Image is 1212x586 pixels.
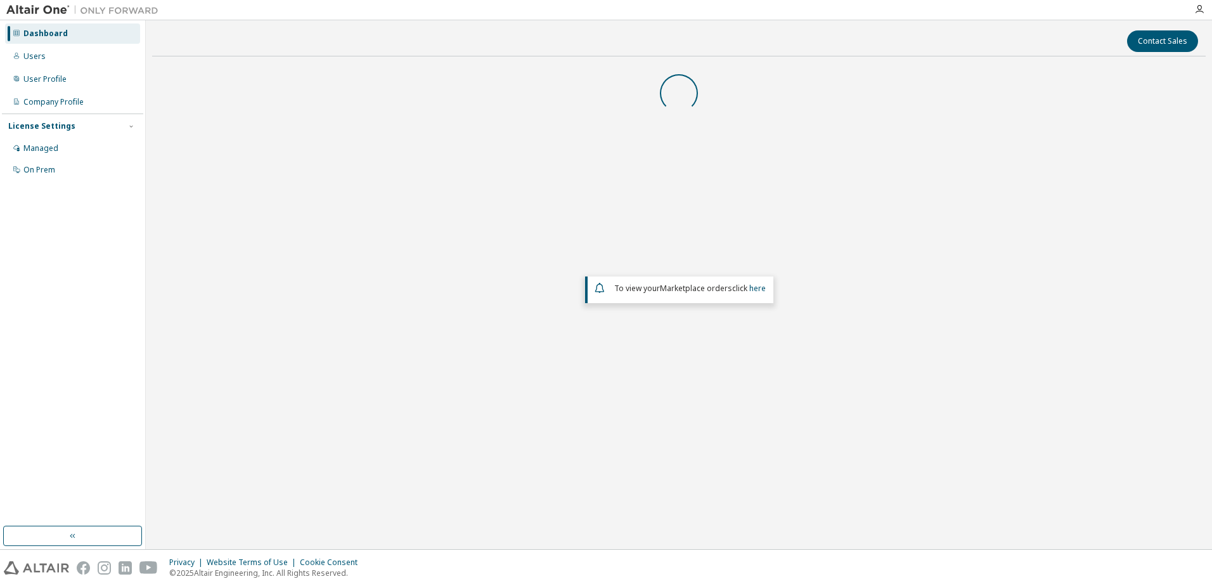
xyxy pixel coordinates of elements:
[749,283,766,294] a: here
[23,143,58,153] div: Managed
[98,561,111,575] img: instagram.svg
[169,568,365,578] p: © 2025 Altair Engineering, Inc. All Rights Reserved.
[23,51,46,62] div: Users
[300,557,365,568] div: Cookie Consent
[119,561,132,575] img: linkedin.svg
[139,561,158,575] img: youtube.svg
[207,557,300,568] div: Website Terms of Use
[23,74,67,84] div: User Profile
[6,4,165,16] img: Altair One
[614,283,766,294] span: To view your click
[1127,30,1198,52] button: Contact Sales
[77,561,90,575] img: facebook.svg
[8,121,75,131] div: License Settings
[4,561,69,575] img: altair_logo.svg
[23,97,84,107] div: Company Profile
[169,557,207,568] div: Privacy
[660,283,732,294] em: Marketplace orders
[23,165,55,175] div: On Prem
[23,29,68,39] div: Dashboard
